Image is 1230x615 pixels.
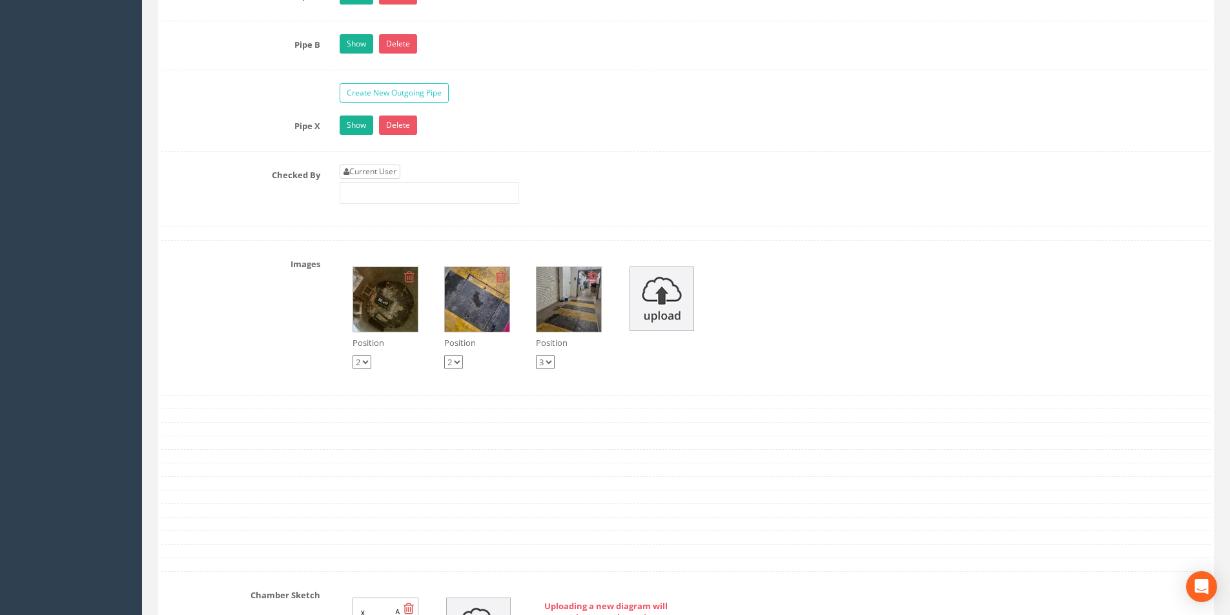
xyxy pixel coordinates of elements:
[340,165,400,179] a: Current User
[340,116,373,135] a: Show
[152,165,330,181] label: Checked By
[353,337,418,349] p: Position
[1186,571,1217,602] div: Open Intercom Messenger
[340,83,449,103] a: Create New Outgoing Pipe
[152,116,330,132] label: Pipe X
[444,337,510,349] p: Position
[152,34,330,51] label: Pipe B
[536,337,602,349] p: Position
[379,34,417,54] a: Delete
[152,585,330,601] label: Chamber Sketch
[379,116,417,135] a: Delete
[445,267,509,332] img: b7b64db0-2e85-3cdd-80a3-1a29ef6d88e4_1d2d4989-4ad8-fbe6-97cf-a4e360ff5776_thumb.jpg
[353,267,418,332] img: b7b64db0-2e85-3cdd-80a3-1a29ef6d88e4_317cd816-0708-85bf-b009-42e5e836cb39_thumb.jpg
[340,34,373,54] a: Show
[630,267,694,331] img: upload_icon.png
[152,254,330,270] label: Images
[537,267,601,332] img: b7b64db0-2e85-3cdd-80a3-1a29ef6d88e4_bcc6c486-1b30-82e8-7530-f9a5da48f2a9_thumb.jpg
